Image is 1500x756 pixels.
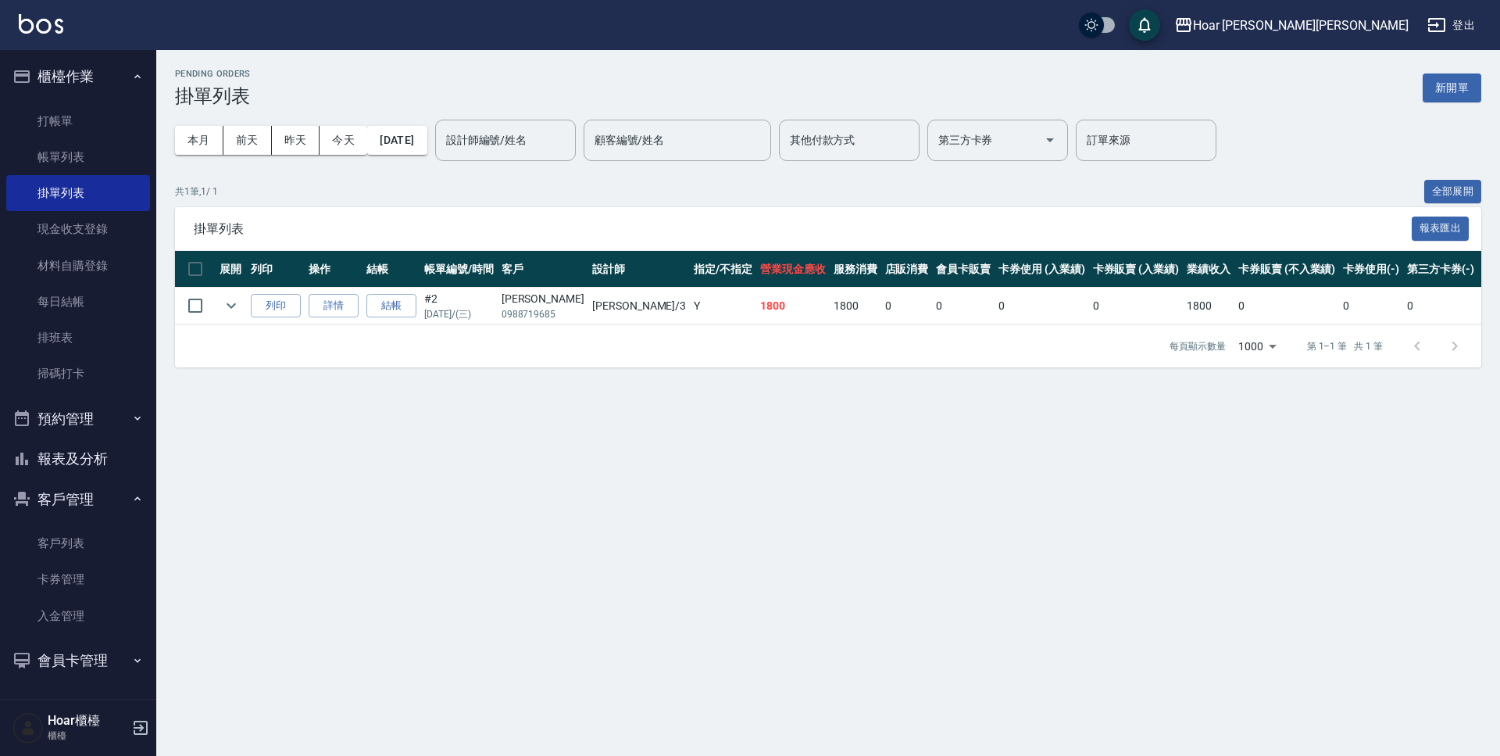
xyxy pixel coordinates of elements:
[12,712,44,743] img: Person
[881,288,933,324] td: 0
[6,640,150,681] button: 會員卡管理
[1232,325,1282,367] div: 1000
[48,729,127,743] p: 櫃檯
[362,251,420,288] th: 結帳
[6,598,150,634] a: 入金管理
[6,284,150,320] a: 每日結帳
[1339,288,1403,324] td: 0
[175,126,223,155] button: 本月
[756,251,830,288] th: 營業現金應收
[6,56,150,97] button: 櫃檯作業
[995,288,1089,324] td: 0
[690,251,756,288] th: 指定/不指定
[1424,180,1482,204] button: 全部展開
[1183,288,1234,324] td: 1800
[6,525,150,561] a: 客戶列表
[995,251,1089,288] th: 卡券使用 (入業績)
[48,713,127,729] h5: Hoar櫃檯
[6,103,150,139] a: 打帳單
[19,14,63,34] img: Logo
[1403,288,1478,324] td: 0
[247,251,305,288] th: 列印
[498,251,588,288] th: 客戶
[1412,217,1470,241] button: 報表匯出
[366,294,416,318] button: 結帳
[1129,9,1160,41] button: save
[1037,127,1062,152] button: Open
[830,251,881,288] th: 服務消費
[1193,16,1409,35] div: Hoar [PERSON_NAME][PERSON_NAME]
[932,288,995,324] td: 0
[309,294,359,318] a: 詳情
[1234,251,1339,288] th: 卡券販賣 (不入業績)
[6,175,150,211] a: 掛單列表
[6,561,150,597] a: 卡券管理
[6,399,150,439] button: 預約管理
[588,288,690,324] td: [PERSON_NAME] /3
[1307,339,1383,353] p: 第 1–1 筆 共 1 筆
[320,126,367,155] button: 今天
[1234,288,1339,324] td: 0
[424,307,494,321] p: [DATE] / (三)
[1423,73,1481,102] button: 新開單
[1168,9,1415,41] button: Hoar [PERSON_NAME][PERSON_NAME]
[502,307,584,321] p: 0988719685
[1170,339,1226,353] p: 每頁顯示數量
[588,251,690,288] th: 設計師
[272,126,320,155] button: 昨天
[194,221,1412,237] span: 掛單列表
[175,185,218,199] p: 共 1 筆, 1 / 1
[6,248,150,284] a: 材料自購登錄
[1339,251,1403,288] th: 卡券使用(-)
[175,69,251,79] h2: Pending Orders
[1089,251,1184,288] th: 卡券販賣 (入業績)
[690,288,756,324] td: Y
[6,211,150,247] a: 現金收支登錄
[6,320,150,356] a: 排班表
[175,85,251,107] h3: 掛單列表
[1403,251,1478,288] th: 第三方卡券(-)
[251,294,301,318] button: 列印
[498,288,588,324] td: [PERSON_NAME]
[223,126,272,155] button: 前天
[305,251,362,288] th: 操作
[6,356,150,392] a: 掃碼打卡
[1421,11,1481,40] button: 登出
[1423,80,1481,95] a: 新開單
[830,288,881,324] td: 1800
[932,251,995,288] th: 會員卡販賣
[6,439,150,479] button: 報表及分析
[367,126,427,155] button: [DATE]
[6,139,150,175] a: 帳單列表
[220,294,243,317] button: expand row
[1183,251,1234,288] th: 業績收入
[1089,288,1184,324] td: 0
[1412,220,1470,235] a: 報表匯出
[881,251,933,288] th: 店販消費
[6,479,150,520] button: 客戶管理
[216,251,247,288] th: 展開
[420,251,498,288] th: 帳單編號/時間
[420,288,498,324] td: # 2
[756,288,830,324] td: 1800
